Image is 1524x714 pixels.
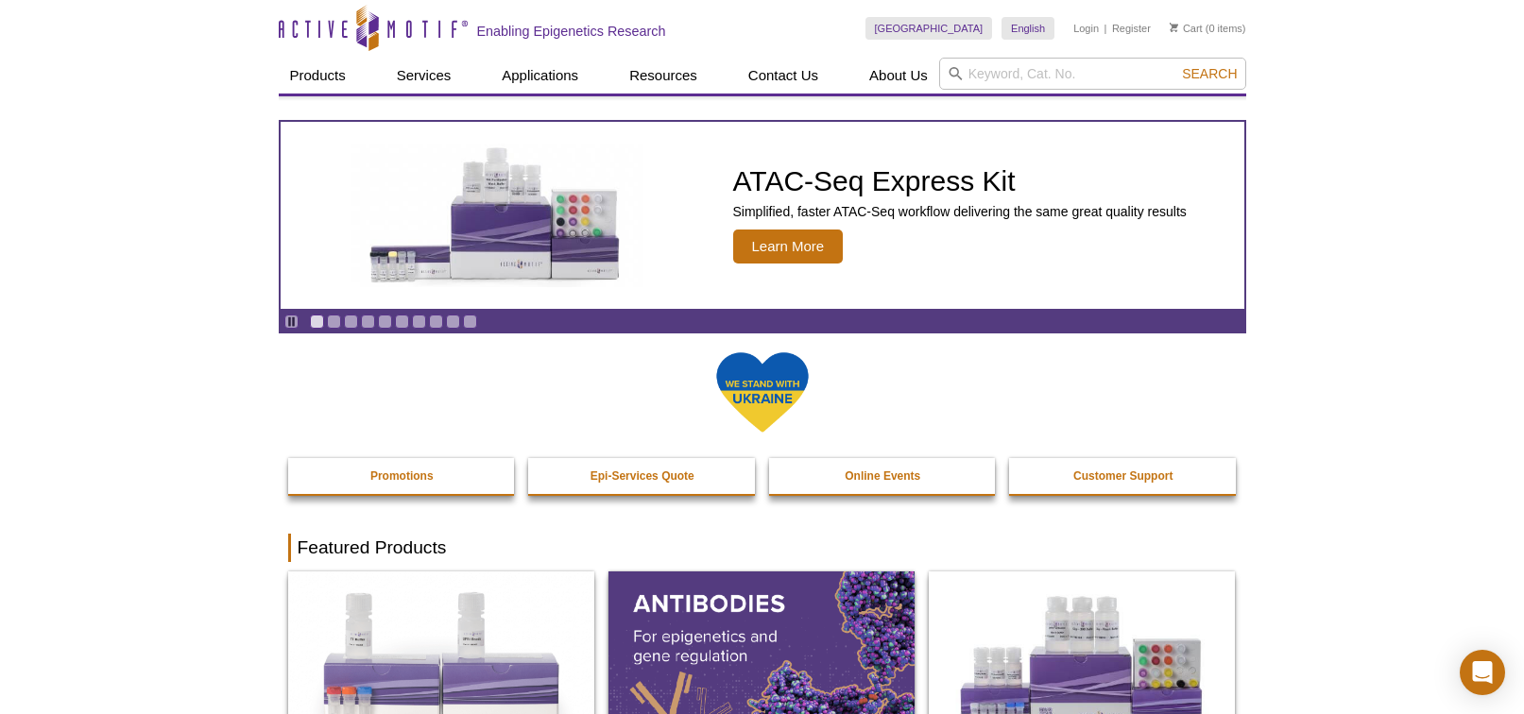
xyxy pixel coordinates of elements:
a: Customer Support [1009,458,1238,494]
a: Register [1112,22,1151,35]
a: Applications [490,58,590,93]
a: Promotions [288,458,517,494]
a: Go to slide 6 [395,314,409,329]
a: Resources [618,58,709,93]
img: Your Cart [1170,23,1178,32]
a: Go to slide 10 [463,314,477,329]
h2: Featured Products [288,534,1237,562]
a: Online Events [769,458,998,494]
img: We Stand With Ukraine [715,350,810,434]
a: Go to slide 1 [310,314,324,329]
a: Toggle autoplay [284,314,299,329]
a: Login [1073,22,1099,35]
a: ATAC-Seq Express Kit ATAC-Seq Express Kit Simplified, faster ATAC-Seq workflow delivering the sam... [281,122,1244,309]
a: About Us [858,58,939,93]
a: Go to slide 5 [378,314,392,329]
span: Search [1182,66,1237,81]
h2: Enabling Epigenetics Research [477,23,666,40]
a: Go to slide 4 [361,314,375,329]
button: Search [1176,65,1242,82]
a: Go to slide 3 [344,314,358,329]
article: ATAC-Seq Express Kit [281,122,1244,309]
input: Keyword, Cat. No. [939,58,1246,90]
strong: Promotions [370,469,434,483]
div: Open Intercom Messenger [1460,650,1505,695]
strong: Customer Support [1073,469,1173,483]
a: Contact Us [737,58,830,93]
a: Cart [1170,22,1203,35]
strong: Epi-Services Quote [591,469,694,483]
h2: ATAC-Seq Express Kit [733,167,1187,195]
a: Go to slide 7 [412,314,426,329]
li: (0 items) [1170,17,1246,40]
a: Services [385,58,463,93]
img: ATAC-Seq Express Kit [341,144,653,287]
a: Go to slide 2 [327,314,341,329]
a: Go to slide 9 [446,314,460,329]
a: English [1002,17,1054,40]
span: Learn More [733,229,844,263]
li: | [1104,17,1107,40]
a: [GEOGRAPHIC_DATA] [865,17,993,40]
a: Go to slide 8 [429,314,443,329]
p: Simplified, faster ATAC-Seq workflow delivering the same great quality results [733,203,1187,220]
a: Epi-Services Quote [528,458,757,494]
strong: Online Events [845,469,920,483]
a: Products [279,58,357,93]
